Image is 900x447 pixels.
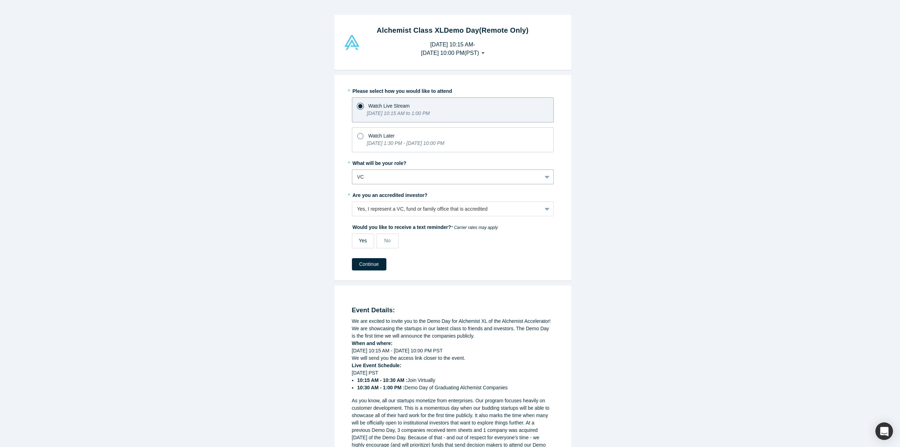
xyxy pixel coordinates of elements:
[352,157,554,167] label: What will be your role?
[357,384,554,391] li: Demo Day of Graduating Alchemist Companies
[352,325,554,340] div: We are showcasing the startups in our latest class to friends and investors. The Demo Day is the ...
[413,38,491,60] button: [DATE] 10:15 AM-[DATE] 10:00 PM(PST)
[352,355,554,362] div: We will send you the access link closer to the event.
[367,110,430,116] i: [DATE] 10:15 AM to 1:00 PM
[377,26,529,34] strong: Alchemist Class XL Demo Day (Remote Only)
[343,35,360,50] img: Alchemist Vault Logo
[357,205,537,213] div: Yes, I represent a VC, fund or family office that is accredited
[352,85,554,95] label: Please select how you would like to attend
[384,238,391,243] span: No
[357,385,405,390] strong: 10:30 AM - 1:00 PM :
[357,377,407,383] strong: 10:15 AM - 10:30 AM :
[368,103,410,109] span: Watch Live Stream
[359,238,367,243] span: Yes
[352,363,401,368] strong: Live Event Schedule:
[352,318,554,325] div: We are excited to invite you to the Demo Day for Alchemist XL of the Alchemist Accelerator!
[352,307,395,314] strong: Event Details:
[368,133,395,139] span: Watch Later
[357,377,554,384] li: Join Virtually
[352,221,554,231] label: Would you like to receive a text reminder?
[352,369,554,391] div: [DATE] PST
[451,225,498,230] em: * Carrier rates may apply
[352,189,554,199] label: Are you an accredited investor?
[352,258,386,270] button: Continue
[352,340,393,346] strong: When and where:
[367,140,444,146] i: [DATE] 1:30 PM - [DATE] 10:00 PM
[352,347,554,355] div: [DATE] 10:15 AM - [DATE] 10:00 PM PST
